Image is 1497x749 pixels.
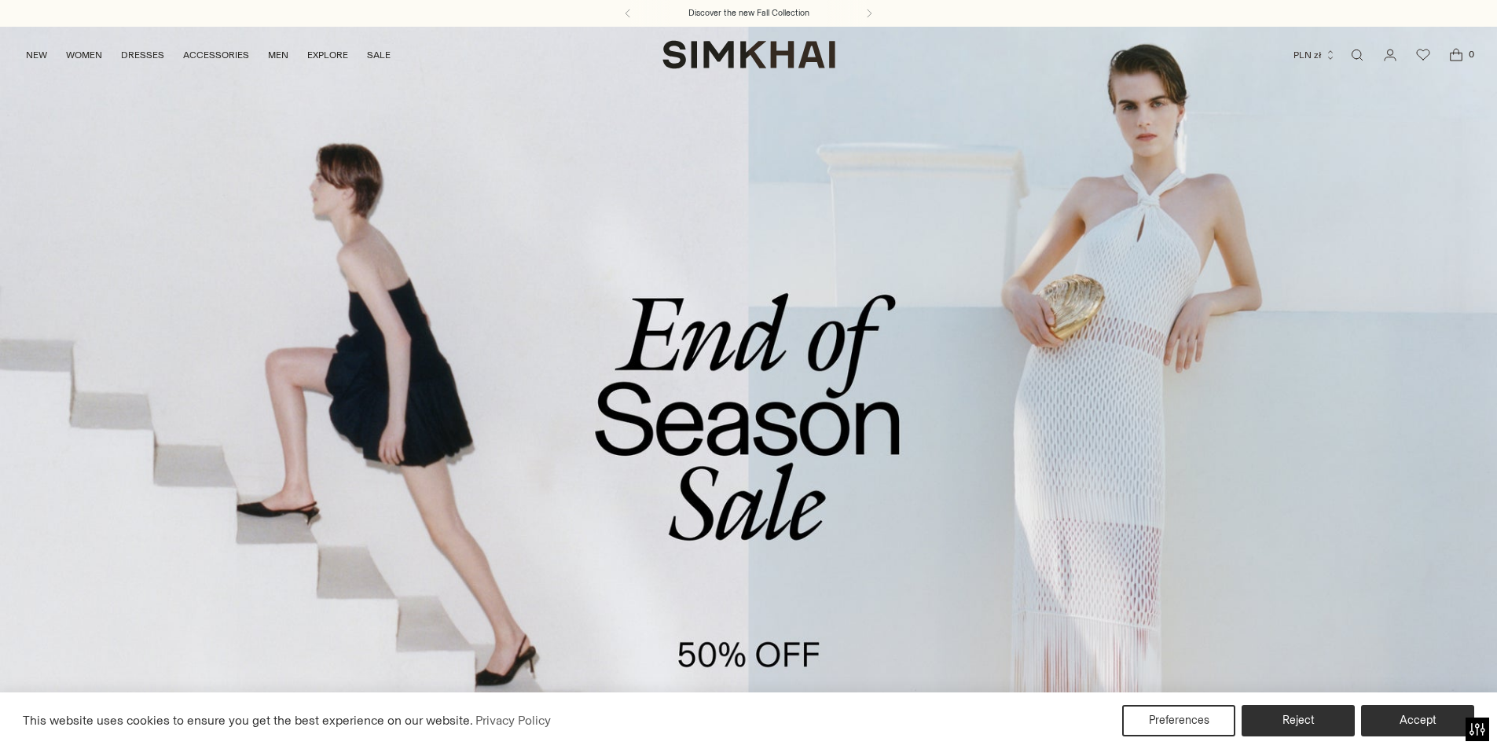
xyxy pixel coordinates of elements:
span: This website uses cookies to ensure you get the best experience on our website. [23,713,473,728]
a: WOMEN [66,38,102,72]
button: Accept [1361,705,1474,736]
a: DRESSES [121,38,164,72]
a: NEW [26,38,47,72]
a: SIMKHAI [662,39,835,70]
a: Go to the account page [1374,39,1406,71]
a: Discover the new Fall Collection [688,7,809,20]
span: 0 [1464,47,1478,61]
a: ACCESSORIES [183,38,249,72]
a: Open search modal [1341,39,1373,71]
a: Open cart modal [1440,39,1472,71]
a: Wishlist [1407,39,1439,71]
a: SALE [367,38,391,72]
button: Preferences [1122,705,1235,736]
button: PLN zł [1293,38,1336,72]
a: Privacy Policy (opens in a new tab) [473,709,553,732]
a: EXPLORE [307,38,348,72]
a: MEN [268,38,288,72]
button: Reject [1242,705,1355,736]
